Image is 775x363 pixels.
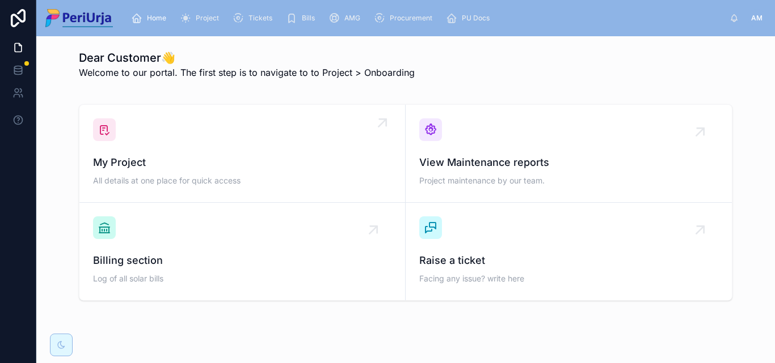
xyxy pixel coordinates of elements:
span: Raise a ticket [419,253,718,268]
h1: Dear Customer👋 [79,50,415,66]
p: Welcome to our portal. The first step is to navigate to to Project > Onboarding [79,66,415,79]
a: Home [128,8,174,28]
span: PU Docs [462,14,490,23]
span: Procurement [390,14,432,23]
span: AMG [344,14,360,23]
a: Billing sectionLog of all solar bills [79,203,406,300]
a: PU Docs [443,8,498,28]
span: My Project [93,155,391,170]
a: Project [176,8,227,28]
span: Project [196,14,219,23]
div: scrollable content [122,6,730,31]
a: Tickets [229,8,280,28]
a: Raise a ticketFacing any issue? write here [406,203,732,300]
span: Home [147,14,166,23]
span: AM [751,14,763,23]
a: View Maintenance reportsProject maintenance by our team. [406,105,732,203]
span: Log of all solar bills [93,273,391,284]
span: Tickets [248,14,272,23]
a: My ProjectAll details at one place for quick access [79,105,406,203]
span: Project maintenance by our team. [419,175,718,186]
a: Bills [283,8,323,28]
span: Bills [302,14,315,23]
span: View Maintenance reports [419,155,718,170]
span: Facing any issue? write here [419,273,718,284]
span: Billing section [93,253,391,268]
span: All details at one place for quick access [93,175,391,186]
a: Procurement [370,8,440,28]
a: AMG [325,8,368,28]
img: App logo [45,9,113,27]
